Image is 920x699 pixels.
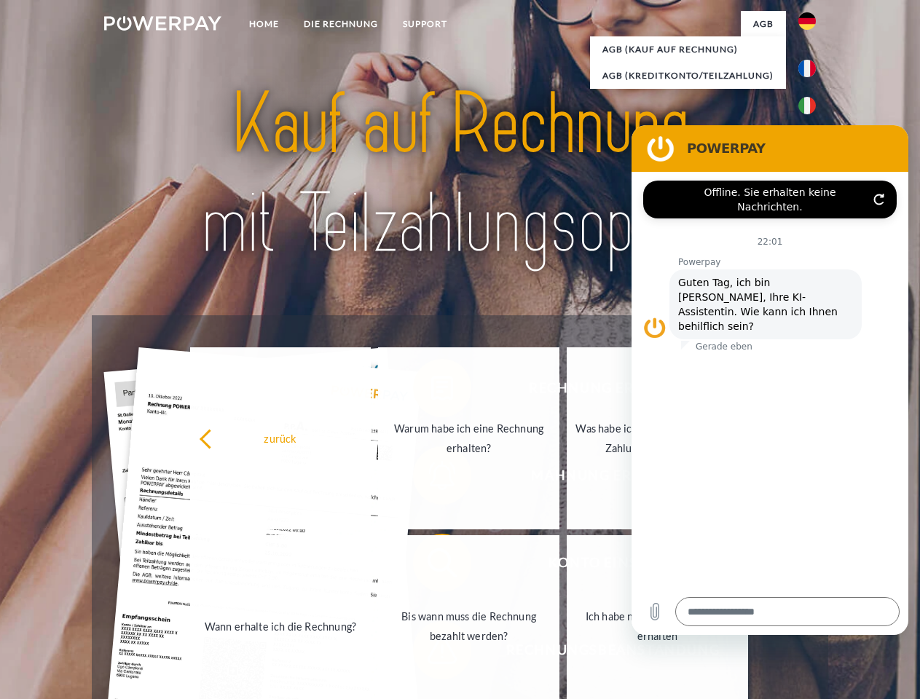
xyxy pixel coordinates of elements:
div: zurück [199,428,363,448]
img: title-powerpay_de.svg [139,70,781,279]
img: logo-powerpay-white.svg [104,16,221,31]
img: fr [798,60,816,77]
a: AGB (Kauf auf Rechnung) [590,36,786,63]
a: AGB (Kreditkonto/Teilzahlung) [590,63,786,89]
a: agb [741,11,786,37]
div: Was habe ich noch offen, ist meine Zahlung eingegangen? [575,419,739,458]
a: Home [237,11,291,37]
iframe: Messaging-Fenster [632,125,908,635]
img: it [798,97,816,114]
div: Ich habe nur eine Teillieferung erhalten [575,607,739,646]
div: Warum habe ich eine Rechnung erhalten? [387,419,551,458]
a: Was habe ich noch offen, ist meine Zahlung eingegangen? [567,347,748,529]
div: Bis wann muss die Rechnung bezahlt werden? [387,607,551,646]
a: DIE RECHNUNG [291,11,390,37]
div: Wann erhalte ich die Rechnung? [199,616,363,636]
img: de [798,12,816,30]
a: SUPPORT [390,11,460,37]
